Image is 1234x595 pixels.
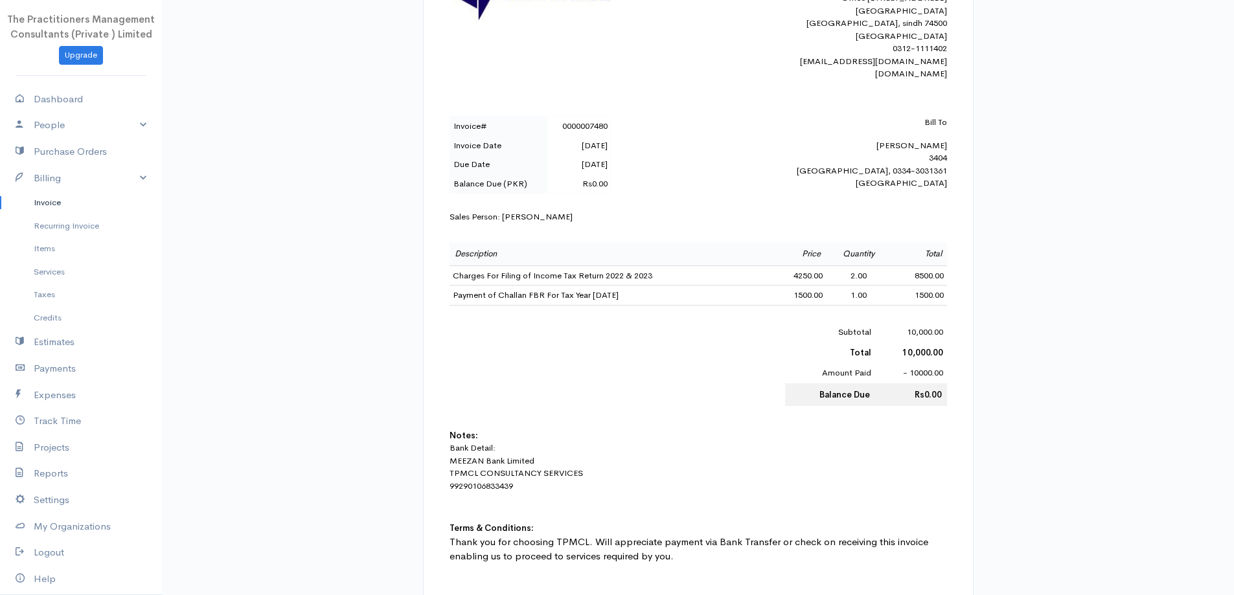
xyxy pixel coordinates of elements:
td: 0000007480 [547,117,611,136]
td: Amount Paid [785,363,875,383]
td: Due Date [450,155,547,174]
td: - 10000.00 [875,363,947,383]
td: 8500.00 [891,265,947,286]
td: Quantity [826,242,891,265]
p: Bill To [720,116,947,129]
td: Payment of Challan FBR For Tax Year [DATE] [450,286,770,306]
span: The Practitioners Management Consultants (Private ) Limited [7,13,155,40]
p: Bank Detail: MEEZAN Bank Limited TPMCL CONSULTANCY SERVICES 99290106833439 [450,442,947,492]
td: [DATE] [547,136,611,155]
b: Terms & Conditions: [450,522,534,533]
td: Invoice Date [450,136,547,155]
td: Rs0.00 [875,383,947,407]
td: Charges For Filing of Income Tax Return 2022 & 2023 [450,265,770,286]
td: Subtotal [785,322,875,342]
td: Total [891,242,947,265]
td: Balance Due [785,383,875,407]
td: 1.00 [826,286,891,306]
td: 1500.00 [891,286,947,306]
div: [PERSON_NAME] 3404 [GEOGRAPHIC_DATA], 0334-3031361 [GEOGRAPHIC_DATA] [720,116,947,190]
span: Thank you for choosing TPMCL. Will appreciate payment via Bank Transfer or check on receiving thi... [450,535,928,563]
b: Total [850,347,871,358]
td: 1500.00 [770,286,826,306]
td: Price [770,242,826,265]
td: Balance Due (PKR) [450,174,547,194]
td: 10,000.00 [875,322,947,342]
td: Invoice# [450,117,547,136]
a: Upgrade [59,46,103,65]
td: 4250.00 [770,265,826,286]
td: 2.00 [826,265,891,286]
div: Sales Person: [PERSON_NAME] [450,210,947,223]
b: Notes: [450,430,478,441]
td: Rs0.00 [547,174,611,194]
td: Description [450,242,770,265]
td: [DATE] [547,155,611,174]
b: 10,000.00 [902,347,943,358]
